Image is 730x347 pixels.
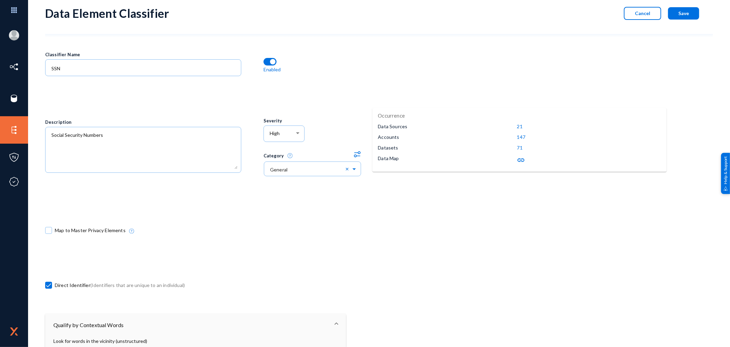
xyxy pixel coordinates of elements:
[264,118,361,124] div: Severity
[9,93,19,104] img: icon-sources.svg
[270,130,280,136] span: High
[264,66,281,73] p: Enabled
[52,65,238,72] input: Name
[9,177,19,187] img: icon-compliance.svg
[378,155,399,162] p: Data Map
[55,225,126,236] span: Map to Master Privacy Elements
[378,133,399,141] p: Accounts
[517,144,523,151] p: 71
[721,153,730,194] div: Help & Support
[517,123,523,130] p: 21
[55,280,185,290] span: Direct Identifier
[678,10,689,16] span: Save
[378,123,407,130] p: Data Sources
[723,186,728,191] img: help_support.svg
[345,166,351,172] span: Clear all
[4,3,24,17] img: app launcher
[45,119,263,126] div: Description
[378,144,398,151] p: Datasets
[624,7,661,20] button: Cancel
[378,112,405,120] p: Occurrence
[53,336,338,346] span: Look for words in the vicinity (unstructured)
[517,156,525,164] mat-icon: link
[517,133,525,141] p: 147
[45,51,263,58] div: Classifier Name
[9,152,19,163] img: icon-policies.svg
[45,314,346,336] mat-expansion-panel-header: Qualify by Contextual Words
[635,10,650,16] span: Cancel
[9,62,19,72] img: icon-inventory.svg
[9,125,19,135] img: icon-elements.svg
[9,30,19,40] img: blank-profile-picture.png
[53,321,330,329] mat-panel-title: Qualify by Contextual Words
[45,6,169,20] div: Data Element Classifier
[668,7,699,20] button: Save
[90,282,185,288] span: (Identifiers that are unique to an individual)
[264,153,293,158] span: Category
